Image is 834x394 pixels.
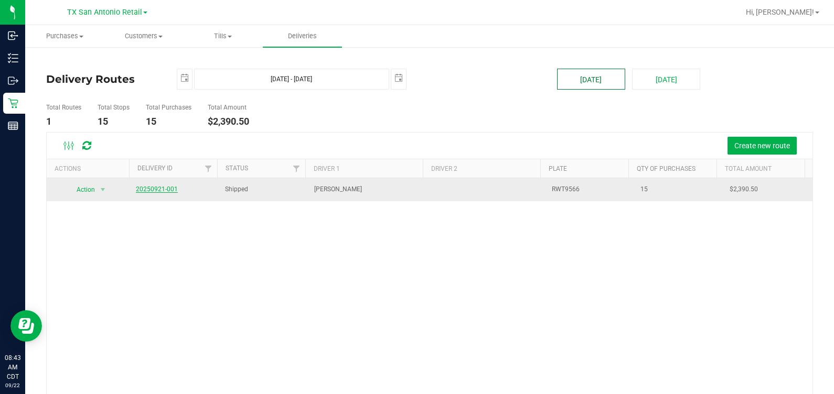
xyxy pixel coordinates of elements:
inline-svg: Reports [8,121,18,131]
span: select [177,69,192,87]
h4: 1 [46,116,81,127]
h5: Total Purchases [146,104,191,111]
span: RWT9566 [552,184,580,194]
span: Deliveries [274,31,331,41]
span: Customers [105,31,183,41]
a: Qty of Purchases [637,165,696,172]
span: Action [67,182,95,197]
button: [DATE] [557,69,625,90]
h4: 15 [98,116,130,127]
iframe: Resource center [10,310,42,342]
inline-svg: Inventory [8,53,18,63]
inline-svg: Retail [8,98,18,108]
span: Create new route [734,141,790,150]
h5: Total Stops [98,104,130,111]
span: Hi, [PERSON_NAME]! [746,8,814,16]
p: 08:43 AM CDT [5,353,20,381]
span: TX San Antonio Retail [67,8,142,17]
inline-svg: Outbound [8,75,18,86]
button: [DATE] [632,69,700,90]
a: Tills [184,25,263,47]
th: Total Amount [717,159,805,178]
p: 09/22 [5,381,20,389]
a: Purchases [25,25,104,47]
th: Driver 2 [423,159,540,178]
h4: $2,390.50 [208,116,249,127]
span: Shipped [225,184,248,194]
div: Actions [55,165,125,172]
h4: 15 [146,116,191,127]
h5: Total Routes [46,104,81,111]
a: Plate [549,165,567,172]
span: Tills [184,31,262,41]
span: $2,390.50 [730,184,758,194]
a: Status [226,165,248,172]
inline-svg: Inbound [8,30,18,41]
button: Create new route [728,137,797,155]
span: select [96,182,109,197]
a: Deliveries [263,25,342,47]
a: Filter [288,159,305,177]
a: Filter [200,159,217,177]
span: Purchases [26,31,104,41]
h5: Total Amount [208,104,249,111]
h4: Delivery Routes [46,69,161,90]
a: 20250921-001 [136,185,178,193]
span: 15 [640,184,648,194]
th: Driver 1 [305,159,423,178]
a: Delivery ID [137,165,173,172]
span: select [391,69,406,87]
a: Customers [104,25,184,47]
span: [PERSON_NAME] [314,184,362,194]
